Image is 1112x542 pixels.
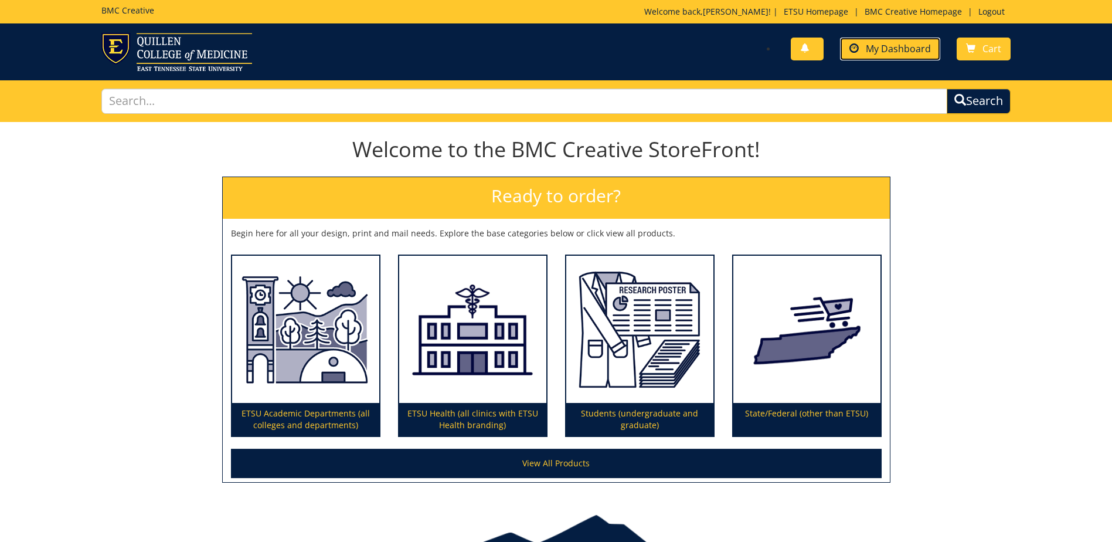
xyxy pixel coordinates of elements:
a: ETSU Academic Departments (all colleges and departments) [232,256,379,436]
h2: Ready to order? [223,177,890,219]
img: ETSU Health (all clinics with ETSU Health branding) [399,256,546,404]
h1: Welcome to the BMC Creative StoreFront! [222,138,890,161]
p: Students (undergraduate and graduate) [566,403,713,436]
input: Search... [101,89,947,114]
img: ETSU logo [101,33,252,71]
p: ETSU Academic Departments (all colleges and departments) [232,403,379,436]
span: My Dashboard [866,42,931,55]
p: State/Federal (other than ETSU) [733,403,880,436]
img: ETSU Academic Departments (all colleges and departments) [232,256,379,404]
h5: BMC Creative [101,6,154,15]
a: View All Products [231,449,882,478]
a: Students (undergraduate and graduate) [566,256,713,436]
a: My Dashboard [840,38,940,60]
p: Welcome back, ! | | | [644,6,1011,18]
a: Cart [957,38,1011,60]
a: Logout [972,6,1011,17]
a: ETSU Homepage [778,6,854,17]
p: ETSU Health (all clinics with ETSU Health branding) [399,403,546,436]
a: State/Federal (other than ETSU) [733,256,880,436]
img: State/Federal (other than ETSU) [733,256,880,404]
a: ETSU Health (all clinics with ETSU Health branding) [399,256,546,436]
button: Search [947,89,1011,114]
a: BMC Creative Homepage [859,6,968,17]
p: Begin here for all your design, print and mail needs. Explore the base categories below or click ... [231,228,882,239]
a: [PERSON_NAME] [703,6,768,17]
span: Cart [982,42,1001,55]
img: Students (undergraduate and graduate) [566,256,713,404]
